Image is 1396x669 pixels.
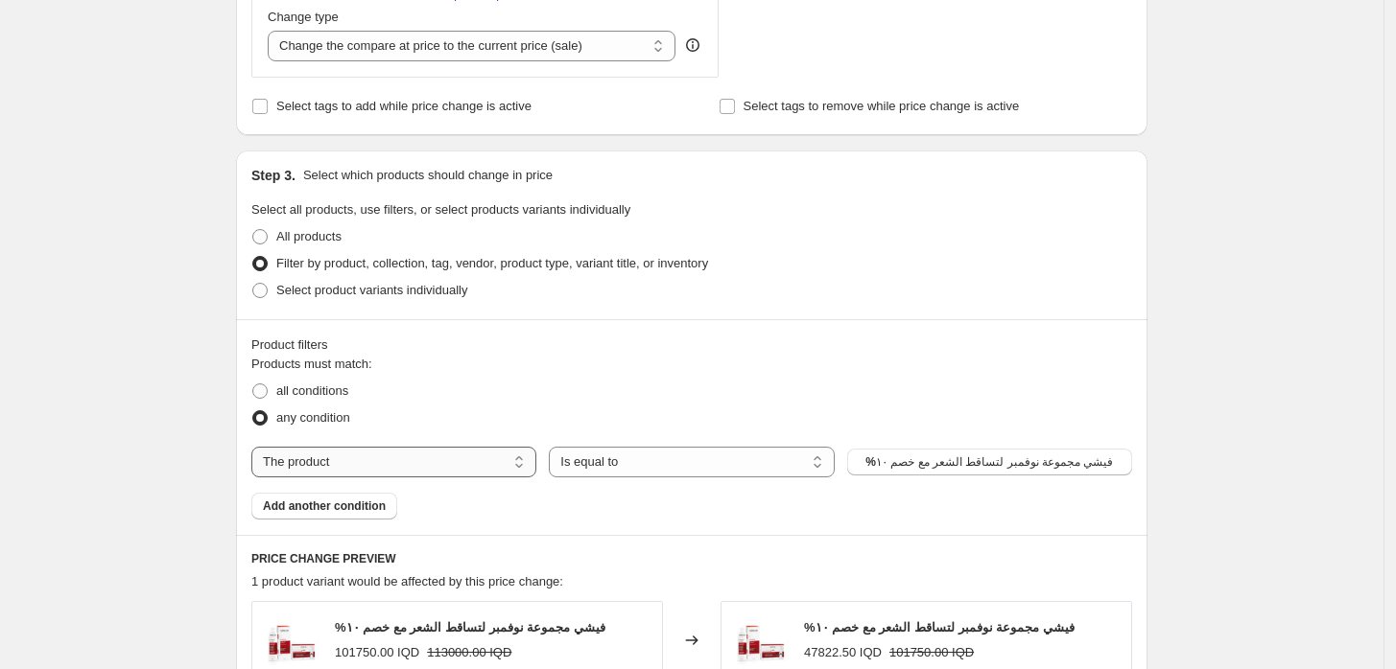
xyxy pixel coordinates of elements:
h6: PRICE CHANGE PREVIEW [251,551,1132,566]
span: All products [276,229,342,243]
span: 1 product variant would be affected by this price change: [251,574,563,588]
h2: Step 3. [251,166,296,185]
span: Select all products, use filters, or select products variants individually [251,202,630,217]
span: %فيشي مجموعة نوفمبر لتساقط الشعر مع خصم ١٠ [804,620,1075,634]
span: Change type [268,10,339,24]
button: %فيشي مجموعة نوفمبر لتساقط الشعر مع خصم ١٠ [847,449,1132,475]
div: 101750.00 IQD [335,643,419,662]
span: all conditions [276,383,348,398]
div: 47822.50 IQD [804,643,882,662]
p: Select which products should change in price [303,166,553,185]
span: Add another condition [263,498,386,514]
span: Select product variants individually [276,283,467,297]
span: Products must match: [251,357,372,371]
span: Filter by product, collection, tag, vendor, product type, variant title, or inventory [276,256,708,270]
span: %فيشي مجموعة نوفمبر لتساقط الشعر مع خصم ١٠ [865,454,1113,470]
img: image_caefac5b-ec96-4f5e-b883-520ee2be6f84_80x.jpg [262,611,319,669]
button: Add another condition [251,493,397,519]
strike: 113000.00 IQD [427,643,511,662]
span: Select tags to remove while price change is active [744,99,1020,113]
span: %فيشي مجموعة نوفمبر لتساقط الشعر مع خصم ١٠ [335,620,605,634]
img: image_caefac5b-ec96-4f5e-b883-520ee2be6f84_80x.jpg [731,611,789,669]
span: any condition [276,410,350,425]
strike: 101750.00 IQD [889,643,974,662]
div: Product filters [251,335,1132,355]
div: help [683,35,702,55]
span: Select tags to add while price change is active [276,99,532,113]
